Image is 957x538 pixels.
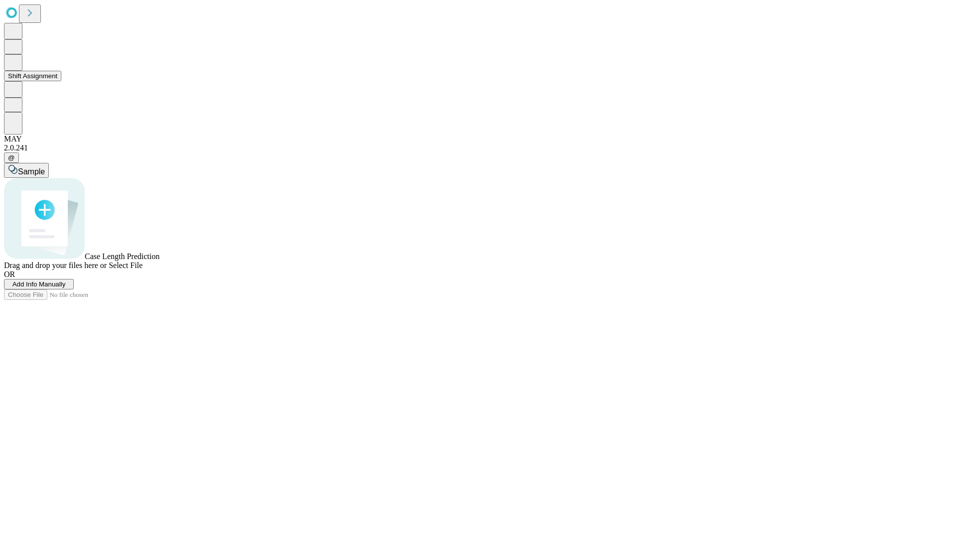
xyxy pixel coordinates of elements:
[12,280,66,288] span: Add Info Manually
[85,252,159,261] span: Case Length Prediction
[8,154,15,161] span: @
[18,167,45,176] span: Sample
[4,71,61,81] button: Shift Assignment
[109,261,143,269] span: Select File
[4,261,107,269] span: Drag and drop your files here or
[4,163,49,178] button: Sample
[4,143,953,152] div: 2.0.241
[4,279,74,289] button: Add Info Manually
[4,152,19,163] button: @
[4,270,15,278] span: OR
[4,134,953,143] div: MAY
